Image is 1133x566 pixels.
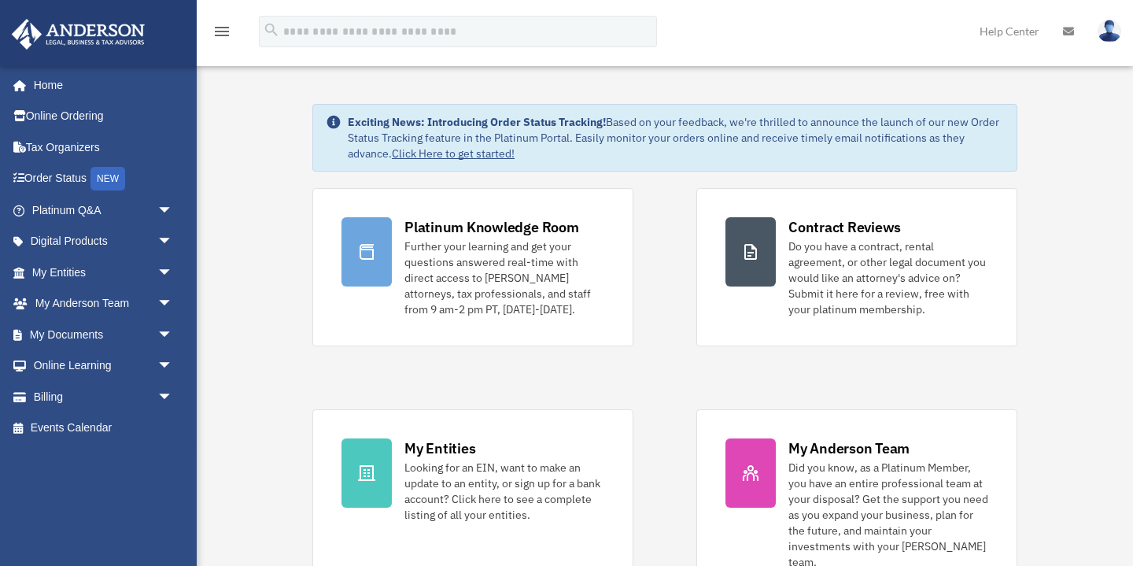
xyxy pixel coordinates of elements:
[7,19,149,50] img: Anderson Advisors Platinum Portal
[788,239,988,317] div: Do you have a contract, rental agreement, or other legal document you would like an attorney's ad...
[90,167,125,191] div: NEW
[157,350,189,383] span: arrow_drop_down
[11,194,197,226] a: Platinum Q&Aarrow_drop_down
[11,257,197,288] a: My Entitiesarrow_drop_down
[696,188,1017,346] a: Contract Reviews Do you have a contract, rental agreement, or other legal document you would like...
[263,21,280,39] i: search
[788,217,901,237] div: Contract Reviews
[348,114,1004,161] div: Based on your feedback, we're thrilled to announce the launch of our new Order Status Tracking fe...
[212,22,231,41] i: menu
[11,101,197,132] a: Online Ordering
[11,381,197,412] a: Billingarrow_drop_down
[212,28,231,41] a: menu
[404,239,604,317] div: Further your learning and get your questions answered real-time with direct access to [PERSON_NAM...
[157,194,189,227] span: arrow_drop_down
[11,163,197,195] a: Order StatusNEW
[11,412,197,444] a: Events Calendar
[348,115,606,129] strong: Exciting News: Introducing Order Status Tracking!
[404,438,475,458] div: My Entities
[11,226,197,257] a: Digital Productsarrow_drop_down
[157,257,189,289] span: arrow_drop_down
[11,69,189,101] a: Home
[392,146,515,161] a: Click Here to get started!
[312,188,633,346] a: Platinum Knowledge Room Further your learning and get your questions answered real-time with dire...
[404,460,604,523] div: Looking for an EIN, want to make an update to an entity, or sign up for a bank account? Click her...
[1098,20,1121,43] img: User Pic
[11,319,197,350] a: My Documentsarrow_drop_down
[11,131,197,163] a: Tax Organizers
[157,226,189,258] span: arrow_drop_down
[788,438,910,458] div: My Anderson Team
[157,288,189,320] span: arrow_drop_down
[404,217,579,237] div: Platinum Knowledge Room
[11,350,197,382] a: Online Learningarrow_drop_down
[157,381,189,413] span: arrow_drop_down
[157,319,189,351] span: arrow_drop_down
[11,288,197,320] a: My Anderson Teamarrow_drop_down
